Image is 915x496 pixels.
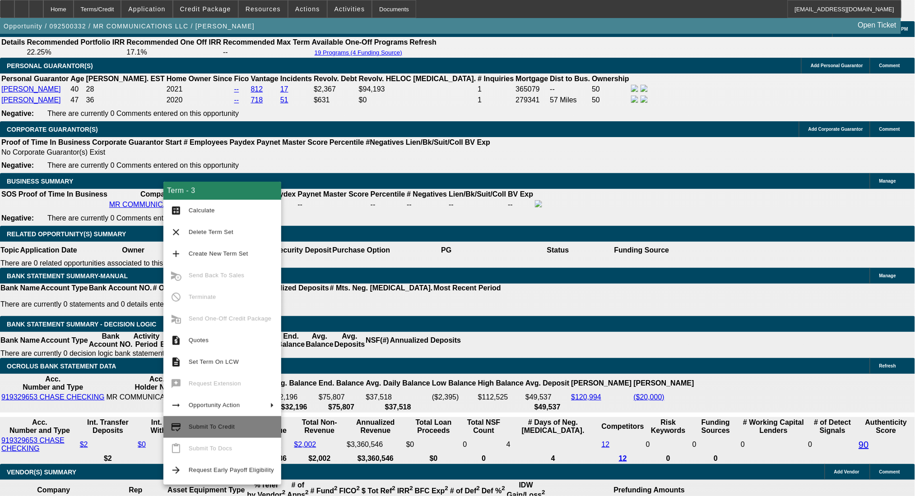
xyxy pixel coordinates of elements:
th: $2 [79,454,136,463]
a: 17 [280,85,288,93]
mat-icon: arrow_forward [171,465,181,476]
a: [PERSON_NAME] [1,85,61,93]
b: FICO [339,487,360,495]
b: # of Def [450,487,480,495]
th: Annualized Revenue [346,418,404,435]
th: Recommended One Off IRR [126,38,222,47]
b: Paydex [270,190,296,198]
sup: 2 [445,485,448,492]
span: Opportunity Action [189,402,240,409]
td: MR COMMUNICATIONS L.L.C. [106,393,209,402]
mat-icon: add [171,248,181,259]
th: Acc. Number and Type [1,418,79,435]
td: -- [550,84,591,94]
img: facebook-icon.png [535,200,542,207]
th: Annualized Deposits [257,284,329,293]
th: Acc. Number and Type [1,375,105,392]
b: Asset Equipment Type [167,486,245,494]
span: Add Personal Guarantor [811,63,863,68]
b: BFC Exp [415,487,448,495]
b: Percentile [371,190,405,198]
a: 90 [859,440,869,450]
th: Int. Transfer Deposits [79,418,136,435]
td: -- [448,200,506,210]
span: CORPORATE GUARANTOR(S) [7,126,98,133]
th: Acc. Holder Name [106,375,209,392]
span: Activities [334,5,365,13]
img: facebook-icon.png [631,96,638,103]
span: Add Vendor [834,469,859,474]
span: Set Term On LCW [189,358,239,365]
th: $37,518 [365,403,431,412]
mat-icon: credit_score [171,422,181,432]
th: $75,807 [318,403,364,412]
th: Beg. Balance [271,375,317,392]
button: Activities [328,0,372,18]
th: Total Non-Revenue [293,418,345,435]
td: 279341 [516,95,549,105]
a: MR COMMUNICATIONS LLC [109,201,204,208]
b: #Negatives [366,138,404,146]
th: Low Balance [432,375,477,392]
th: Beg. Balance [160,332,188,349]
button: Application [121,0,172,18]
td: 365079 [516,84,549,94]
td: 57 Miles [550,95,591,105]
td: $49,537 [525,393,570,402]
th: Purchase Option [332,242,390,259]
b: Fico [234,75,249,83]
th: Available One-Off Programs [311,38,409,47]
div: -- [407,201,447,209]
b: Personal Guarantor [1,75,69,83]
b: Dist to Bus. [550,75,590,83]
a: Open Ticket [855,18,900,33]
b: Percentile [330,138,364,146]
th: # Of Periods [153,284,196,293]
th: $0 [406,454,462,463]
div: -- [297,201,368,209]
div: -- [371,201,405,209]
th: High Balance [478,375,524,392]
sup: 2 [410,485,413,492]
b: Ownership [592,75,629,83]
span: 2020 [167,96,183,104]
a: 919329653 CHASE CHECKING [1,436,65,452]
b: Paynet Master Score [297,190,368,198]
th: Status [502,242,614,259]
th: Funding Sources [692,418,739,435]
th: Risk Keywords [646,418,691,435]
b: Negative: [1,214,34,222]
th: Sum of the Total NSF Count and Total Overdraft Fee Count from Ocrolus [463,418,505,435]
th: # Days of Neg. [MEDICAL_DATA]. [506,418,600,435]
b: Prefunding Amounts [614,486,685,494]
button: Actions [288,0,327,18]
td: 1 [477,95,514,105]
b: Home Owner Since [167,75,232,83]
b: Corporate Guarantor [92,138,163,146]
td: $0 [406,436,462,453]
b: # Employees [184,138,228,146]
td: 40 [70,84,84,94]
b: Vantage [251,75,279,83]
button: 19 Programs (4 Funding Source) [312,49,405,56]
td: $75,807 [318,393,364,402]
sup: 2 [282,489,285,496]
td: $37,518 [365,393,431,402]
td: 0 [463,436,505,453]
th: $32,196 [271,403,317,412]
mat-icon: arrow_right_alt [171,400,181,411]
span: OCROLUS BANK STATEMENT DATA [7,363,116,370]
th: Account Type [40,284,88,293]
b: Negative: [1,161,34,169]
span: 0 [741,441,745,448]
a: $0 [138,441,146,448]
span: RELATED OPPORTUNITY(S) SUMMARY [7,230,126,238]
th: Details [1,38,25,47]
span: PERSONAL GUARANTOR(S) [7,62,93,69]
span: BUSINESS SUMMARY [7,178,73,185]
b: Age [70,75,84,83]
span: Quotes [189,337,209,344]
th: Recommended Portfolio IRR [26,38,125,47]
th: Authenticity Score [859,418,915,435]
th: # Working Capital Lenders [740,418,807,435]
